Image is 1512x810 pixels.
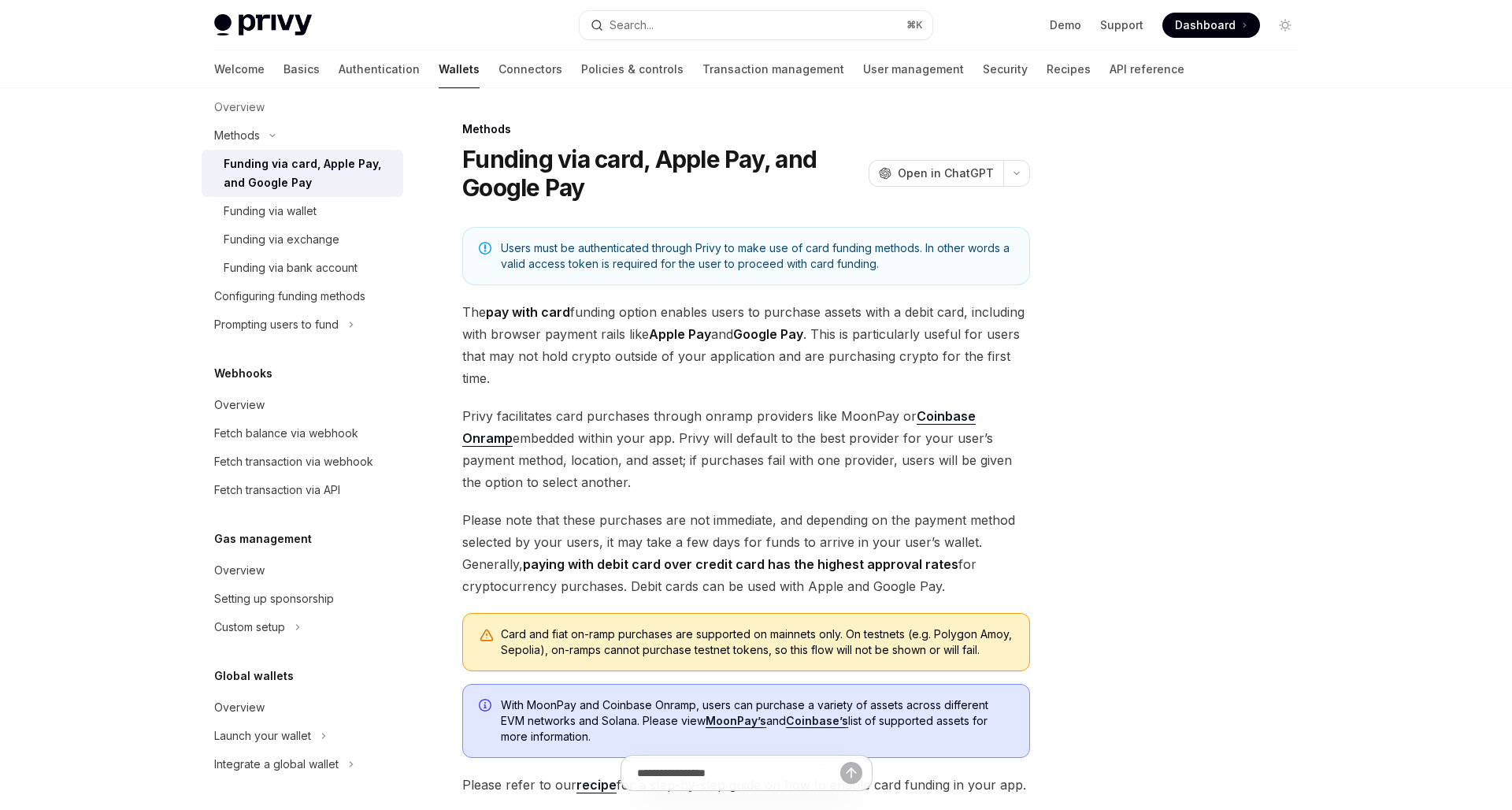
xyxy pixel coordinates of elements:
[1175,17,1236,33] span: Dashboard
[462,145,862,202] h1: Funding via card, Apple Pay, and Google Pay
[214,287,365,306] div: Configuring funding methods
[498,50,562,88] a: Connectors
[214,50,265,88] a: Welcome
[479,699,495,715] svg: Info
[898,165,994,181] span: Open in ChatGPT
[869,160,1003,187] button: Open in ChatGPT
[202,391,403,419] a: Overview
[580,11,932,39] button: Search...⌘K
[214,452,373,471] div: Fetch transaction via webhook
[649,326,711,342] strong: Apple Pay
[224,258,358,277] div: Funding via bank account
[202,282,403,310] a: Configuring funding methods
[1110,50,1184,88] a: API reference
[786,714,848,728] a: Coinbase’s
[214,126,260,145] div: Methods
[224,154,394,192] div: Funding via card, Apple Pay, and Google Pay
[202,419,403,448] a: Fetch balance via webhook
[283,50,320,88] a: Basics
[706,714,766,728] a: MoonPay’s
[214,529,312,548] h5: Gas management
[1162,13,1260,38] a: Dashboard
[202,150,403,197] a: Funding via card, Apple Pay, and Google Pay
[202,448,403,476] a: Fetch transaction via webhook
[610,16,654,35] div: Search...
[339,50,420,88] a: Authentication
[462,509,1030,597] span: Please note that these purchases are not immediate, and depending on the payment method selected ...
[214,481,340,500] div: Fetch transaction via API
[202,693,403,722] a: Overview
[1050,17,1081,33] a: Demo
[214,14,312,36] img: light logo
[224,202,317,221] div: Funding via wallet
[214,315,339,334] div: Prompting users to fund
[214,424,358,443] div: Fetch balance via webhook
[479,628,495,644] svg: Warning
[202,197,403,225] a: Funding via wallet
[702,50,844,88] a: Transaction management
[214,561,265,580] div: Overview
[1100,17,1143,33] a: Support
[840,762,862,784] button: Send message
[439,50,480,88] a: Wallets
[214,618,285,637] div: Custom setup
[462,405,1030,493] span: Privy facilitates card purchases through onramp providers like MoonPay or embedded within your ap...
[486,304,570,320] strong: pay with card
[501,626,1014,658] div: Card and fiat on-ramp purchases are supported on mainnets only. On testnets (e.g. Polygon Amoy, S...
[462,121,1030,137] div: Methods
[214,667,294,686] h5: Global wallets
[214,396,265,414] div: Overview
[501,697,1014,745] span: With MoonPay and Coinbase Onramp, users can purchase a variety of assets across different EVM net...
[523,556,958,572] strong: paying with debit card over credit card has the highest approval rates
[214,589,334,608] div: Setting up sponsorship
[863,50,964,88] a: User management
[202,585,403,613] a: Setting up sponsorship
[1273,13,1298,38] button: Toggle dark mode
[202,225,403,254] a: Funding via exchange
[581,50,684,88] a: Policies & controls
[214,364,272,383] h5: Webhooks
[1047,50,1091,88] a: Recipes
[224,230,339,249] div: Funding via exchange
[906,19,923,32] span: ⌘ K
[202,476,403,504] a: Fetch transaction via API
[214,755,339,774] div: Integrate a global wallet
[501,240,1014,272] span: Users must be authenticated through Privy to make use of card funding methods. In other words a v...
[733,326,803,342] strong: Google Pay
[462,301,1030,389] span: The funding option enables users to purchase assets with a debit card, including with browser pay...
[983,50,1028,88] a: Security
[479,242,491,255] svg: Note
[202,556,403,585] a: Overview
[214,698,265,717] div: Overview
[202,254,403,282] a: Funding via bank account
[214,726,311,745] div: Launch your wallet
